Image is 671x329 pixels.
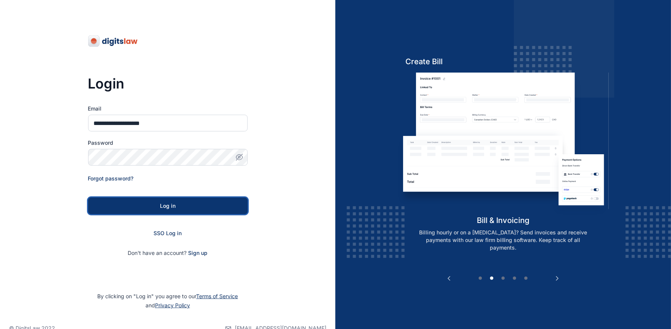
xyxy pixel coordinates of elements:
[511,275,519,282] button: 4
[88,249,248,257] p: Don't have an account?
[88,175,134,182] a: Forgot password?
[398,215,609,226] h5: bill & invoicing
[398,73,609,215] img: bill-and-invoicin
[88,105,248,112] label: Email
[154,230,182,236] a: SSO Log in
[196,293,238,299] a: Terms of Service
[398,56,609,67] h5: Create Bill
[155,302,190,308] a: Privacy Policy
[88,35,138,47] img: digitslaw-logo
[554,275,561,282] button: Next
[9,292,326,310] p: By clicking on "Log in" you agree to our
[88,76,248,91] h3: Login
[500,275,507,282] button: 3
[445,275,453,282] button: Previous
[146,302,190,308] span: and
[188,249,208,257] span: Sign up
[100,202,236,210] div: Log in
[88,139,248,147] label: Password
[477,275,484,282] button: 1
[522,275,530,282] button: 5
[406,229,601,251] p: Billing hourly or on a [MEDICAL_DATA]? Send invoices and receive payments with our law firm billi...
[188,250,208,256] a: Sign up
[88,198,248,214] button: Log in
[488,275,496,282] button: 2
